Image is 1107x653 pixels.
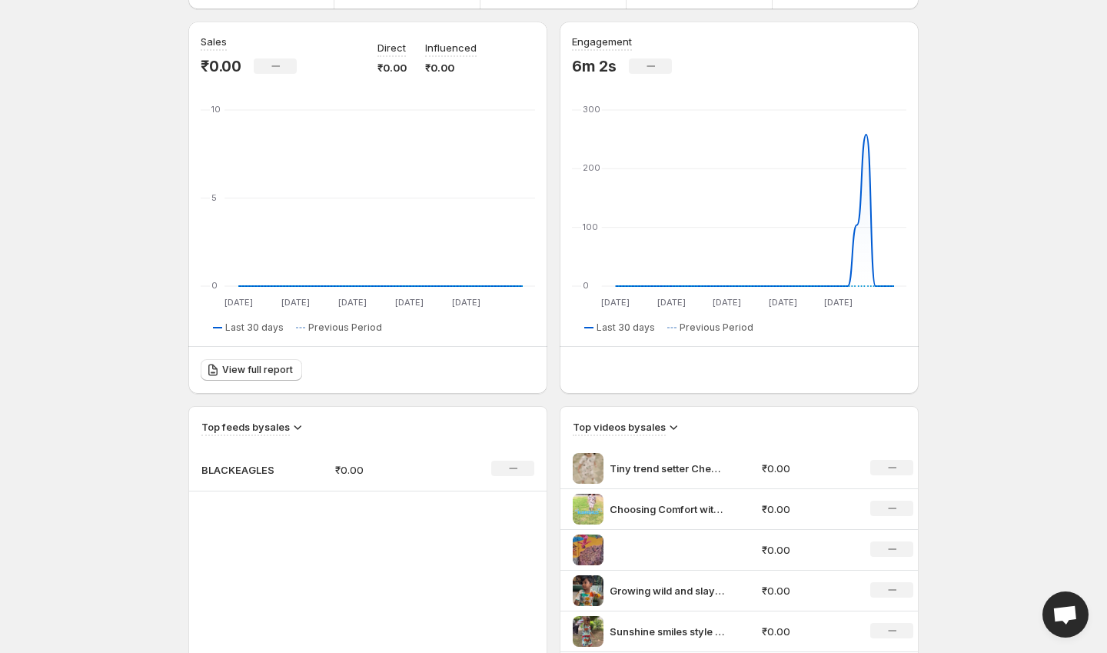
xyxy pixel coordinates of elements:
[335,462,444,478] p: ₹0.00
[224,297,253,308] text: [DATE]
[225,322,284,334] span: Last 30 days
[573,575,603,606] img: Growing wild and slaying in wild with jungle themed co ords now find your go to casual and slay e...
[762,583,853,598] p: ₹0.00
[281,297,310,308] text: [DATE]
[572,34,632,49] h3: Engagement
[824,297,853,308] text: [DATE]
[610,583,725,598] p: Growing wild and slaying in wild with jungle themed co ords now find your go to casual and slay e...
[572,57,617,75] p: 6m 2s
[211,192,217,203] text: 5
[377,60,407,75] p: ₹0.00
[610,624,725,639] p: Sunshine smiles style All thanks to the cutest fit from blackeaglesnow perfect for your mini suns...
[377,40,406,55] p: Direct
[583,104,600,115] text: 300
[425,60,477,75] p: ₹0.00
[610,461,725,476] p: Tiny trend setter Check out this trendy outfits from blackeagles
[583,280,589,291] text: 0
[222,364,293,376] span: View full report
[1042,591,1089,638] a: Open chat
[597,322,655,334] span: Last 30 days
[583,222,598,232] text: 100
[762,461,853,476] p: ₹0.00
[601,297,630,308] text: [DATE]
[762,624,853,639] p: ₹0.00
[573,419,666,435] h3: Top videos by sales
[762,501,853,517] p: ₹0.00
[201,57,241,75] p: ₹0.00
[573,453,603,484] img: Tiny trend setter Check out this trendy outfits from blackeagles
[452,297,480,308] text: [DATE]
[201,462,278,478] p: BLACKEAGLES
[338,297,367,308] text: [DATE]
[573,494,603,525] img: Choosing Comfort with Cuteness blackeagles
[308,322,382,334] span: Previous Period
[573,616,603,647] img: Sunshine smiles style All thanks to the cutest fit from blackeaglesnow perfect for your mini suns...
[395,297,424,308] text: [DATE]
[762,542,853,558] p: ₹0.00
[583,162,600,173] text: 200
[211,104,221,115] text: 10
[201,419,290,435] h3: Top feeds by sales
[201,359,302,381] a: View full report
[425,40,477,55] p: Influenced
[610,501,725,517] p: Choosing Comfort with Cuteness blackeagles
[713,297,741,308] text: [DATE]
[657,297,686,308] text: [DATE]
[769,297,797,308] text: [DATE]
[211,280,218,291] text: 0
[680,322,753,334] span: Previous Period
[201,34,227,49] h3: Sales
